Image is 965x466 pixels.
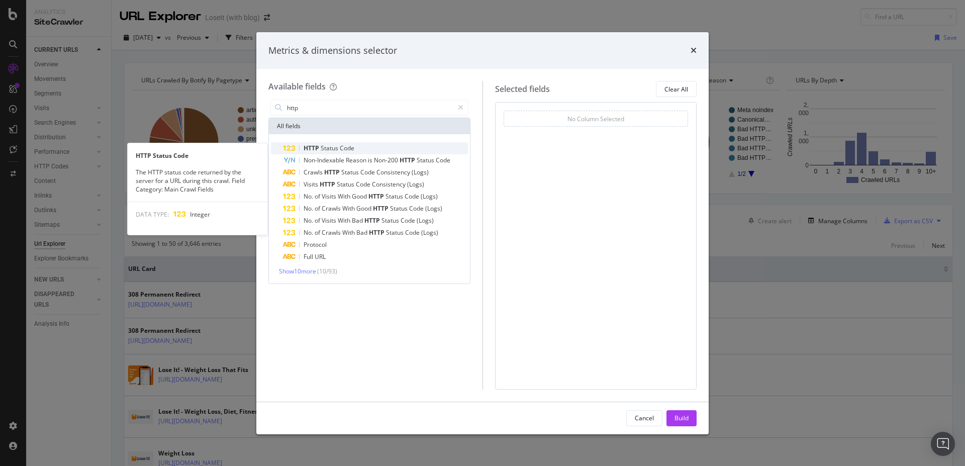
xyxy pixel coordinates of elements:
[425,204,442,213] span: (Logs)
[304,168,324,176] span: Crawls
[376,168,412,176] span: Consistency
[401,216,417,225] span: Code
[407,180,424,189] span: (Logs)
[373,204,390,213] span: HTTP
[656,81,697,97] button: Clear All
[321,144,340,152] span: Status
[352,192,368,201] span: Good
[626,410,662,426] button: Cancel
[405,228,421,237] span: Code
[341,168,360,176] span: Status
[417,216,434,225] span: (Logs)
[372,180,407,189] span: Consistency
[356,228,369,237] span: Bad
[286,100,453,115] input: Search by field name
[338,192,352,201] span: With
[338,216,352,225] span: With
[279,267,316,275] span: Show 10 more
[340,144,354,152] span: Code
[268,81,326,92] div: Available fields
[304,156,346,164] span: Non-Indexable
[364,216,381,225] span: HTTP
[436,156,450,164] span: Code
[315,228,322,237] span: of
[374,156,400,164] span: Non-200
[368,156,374,164] span: is
[386,228,405,237] span: Status
[322,228,342,237] span: Crawls
[269,118,470,134] div: All fields
[322,192,338,201] span: Visits
[315,216,322,225] span: of
[674,414,689,422] div: Build
[322,216,338,225] span: Visits
[315,252,326,261] span: URL
[664,85,688,94] div: Clear All
[390,204,409,213] span: Status
[304,216,315,225] span: No.
[352,216,364,225] span: Bad
[421,228,438,237] span: (Logs)
[304,192,315,201] span: No.
[369,228,386,237] span: HTTP
[356,180,372,189] span: Code
[315,192,322,201] span: of
[315,204,322,213] span: of
[360,168,376,176] span: Code
[931,432,955,456] div: Open Intercom Messenger
[317,267,337,275] span: ( 10 / 93 )
[666,410,697,426] button: Build
[304,252,315,261] span: Full
[409,204,425,213] span: Code
[412,168,429,176] span: (Logs)
[322,204,342,213] span: Crawls
[346,156,368,164] span: Reason
[421,192,438,201] span: (Logs)
[268,44,397,57] div: Metrics & dimensions selector
[128,151,267,160] div: HTTP Status Code
[304,228,315,237] span: No.
[304,144,321,152] span: HTTP
[304,180,320,189] span: Visits
[342,228,356,237] span: With
[128,168,267,194] div: The HTTP status code returned by the server for a URL during this crawl. Field Category: Main Cra...
[405,192,421,201] span: Code
[417,156,436,164] span: Status
[691,44,697,57] div: times
[567,115,624,123] div: No Column Selected
[304,240,327,249] span: Protocol
[368,192,385,201] span: HTTP
[256,32,709,434] div: modal
[342,204,356,213] span: With
[320,180,337,189] span: HTTP
[324,168,341,176] span: HTTP
[304,204,315,213] span: No.
[635,414,654,422] div: Cancel
[400,156,417,164] span: HTTP
[356,204,373,213] span: Good
[495,83,550,95] div: Selected fields
[337,180,356,189] span: Status
[385,192,405,201] span: Status
[381,216,401,225] span: Status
